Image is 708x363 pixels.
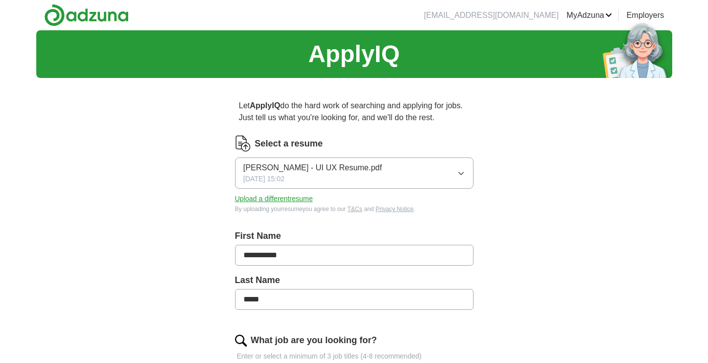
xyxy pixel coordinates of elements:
label: What job are you looking for? [251,334,377,347]
img: Adzuna logo [44,4,129,26]
span: [PERSON_NAME] - UI UX Resume.pdf [243,162,382,174]
strong: ApplyIQ [250,101,280,110]
img: CV Icon [235,136,251,151]
div: By uploading your resume you agree to our and . [235,205,473,214]
h1: ApplyIQ [308,36,399,72]
img: search.png [235,335,247,347]
label: Last Name [235,274,473,287]
a: Employers [627,9,664,21]
button: Upload a differentresume [235,194,313,204]
span: [DATE] 15:02 [243,174,285,184]
p: Let do the hard work of searching and applying for jobs. Just tell us what you're looking for, an... [235,96,473,128]
a: T&Cs [347,206,362,213]
li: [EMAIL_ADDRESS][DOMAIN_NAME] [424,9,558,21]
button: [PERSON_NAME] - UI UX Resume.pdf[DATE] 15:02 [235,157,473,189]
label: Select a resume [255,137,323,150]
a: MyAdzuna [566,9,612,21]
a: Privacy Notice [376,206,414,213]
p: Enter or select a minimum of 3 job titles (4-8 recommended) [235,351,473,362]
label: First Name [235,229,473,243]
